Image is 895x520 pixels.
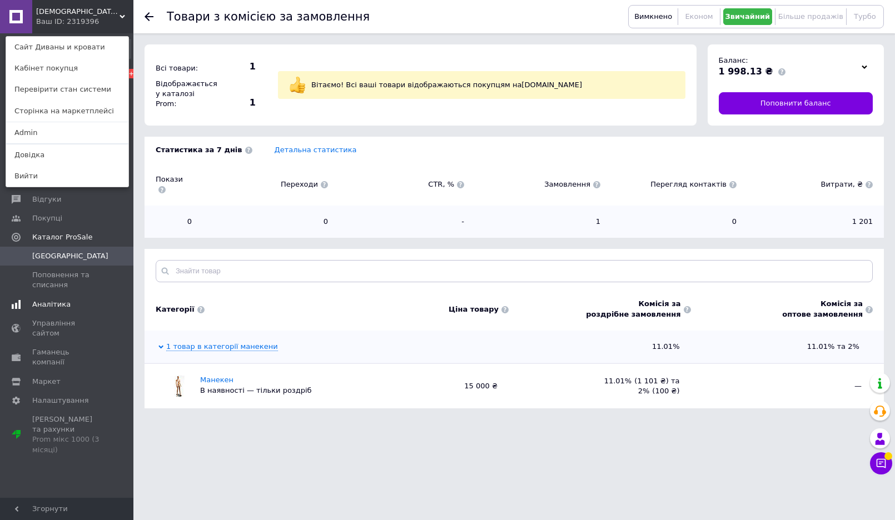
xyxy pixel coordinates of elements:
[200,386,327,396] div: В наявності — тільки роздріб
[632,8,675,25] button: Вимкнено
[217,61,256,73] span: 1
[203,179,328,189] span: Переходи
[156,174,192,194] span: Покази
[611,179,737,189] span: Перегляд контактів
[748,217,873,227] span: 1 201
[604,377,680,395] span: 11.01% та 2%
[586,299,680,319] span: Комісія за роздрібне замовлення
[6,58,128,79] a: Кабінет покупця
[32,299,71,309] span: Аналітика
[32,434,103,454] div: Prom мікс 1000 (3 місяці)
[36,7,120,17] span: Диваны и кровати
[6,37,128,58] a: Сайт Диваны и кровати
[32,213,62,223] span: Покупці
[723,8,772,25] button: Звичайний
[309,77,677,93] div: Вітаємо! Всі ваші товари відображаються покупцям на [DOMAIN_NAME]
[166,342,278,351] a: 1 товар в категорії манекени
[685,12,713,21] span: Економ
[203,217,328,227] span: 0
[200,376,233,384] a: Манекен
[156,260,873,282] input: Знайти товар
[611,217,737,227] span: 0
[778,8,843,25] button: Більше продажів
[36,17,83,27] div: Ваш ID: 2319396
[32,318,103,338] span: Управління сайтом
[854,12,876,21] span: Турбо
[807,342,862,351] span: 11.01% та 2%
[156,304,195,314] span: Категорії
[719,92,873,114] a: Поповнити баланс
[719,66,773,77] span: 1 998.13 ₴
[702,381,862,391] span: —
[32,270,103,290] span: Поповнення та списання
[32,232,92,242] span: Каталог ProSale
[464,382,498,390] span: 15 000 ₴
[6,144,128,166] a: Довідка
[32,194,61,204] span: Відгуки
[275,146,357,154] a: Детальна статистика
[778,12,843,21] span: Більше продажів
[32,396,89,406] span: Налаштування
[6,166,128,187] a: Вийти
[449,304,499,314] span: Ціна товару
[849,8,881,25] button: Турбо
[153,76,214,112] div: Відображається у каталозі Prom:
[153,61,214,76] div: Всі товари:
[475,217,600,227] span: 1
[520,342,680,352] span: 11.01%
[217,97,256,109] span: 1
[339,217,464,227] span: -
[156,145,252,155] span: Статистика за 7 днів
[681,8,717,25] button: Економ
[475,179,600,189] span: Замовлення
[6,101,128,122] a: Сторінка на маркетплейсі
[634,376,669,386] div: ( 1 101 ₴ )
[170,376,186,397] img: Манекен
[760,98,831,108] span: Поповнити баланс
[156,217,192,227] span: 0
[145,12,153,21] div: Повернутися назад
[32,347,103,367] span: Гаманець компанії
[339,179,464,189] span: CTR, %
[748,179,873,189] span: Витрати, ₴
[652,386,679,396] div: ( 100 ₴ )
[725,12,770,21] span: Звичайний
[32,251,108,261] span: [GEOGRAPHIC_DATA]
[6,79,128,100] a: Перевірити стан системи
[719,56,748,64] span: Баланс:
[289,77,306,93] img: :+1:
[782,299,863,319] span: Комісія за оптове замовлення
[32,414,103,455] span: [PERSON_NAME] та рахунки
[6,122,128,143] a: Admin
[167,11,370,23] div: Товари з комісією за замовлення
[870,452,892,474] button: Чат з покупцем
[634,12,672,21] span: Вимкнено
[32,377,61,387] span: Маркет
